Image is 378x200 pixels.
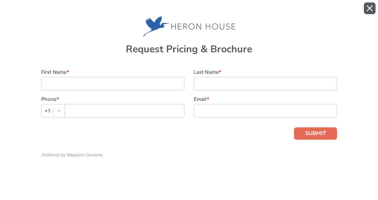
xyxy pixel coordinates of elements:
[41,152,102,158] div: ProForms by Waypoint Converts
[364,2,376,14] button: Close
[194,69,219,75] span: Last Name
[194,96,207,102] span: Email
[41,69,67,75] span: First Name
[41,44,337,54] div: Request Pricing & Brochure
[294,127,337,140] button: SUBMIT
[41,96,57,102] span: Phone
[143,16,235,37] img: 6dc56805-9399-4634-b8a3-73e3b3b504ba.png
